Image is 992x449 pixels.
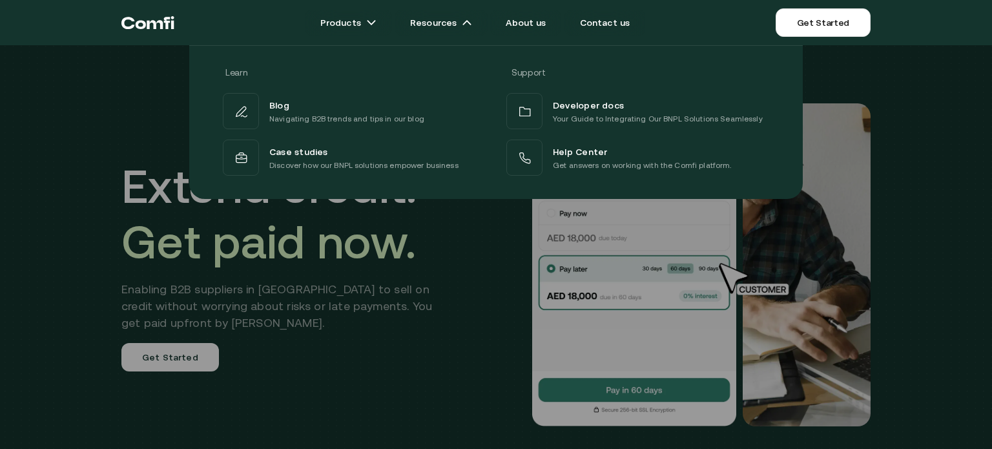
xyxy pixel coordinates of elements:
a: Resourcesarrow icons [395,10,488,36]
p: Discover how our BNPL solutions empower business [269,159,459,172]
span: Learn [225,67,247,78]
p: Navigating B2B trends and tips in our blog [269,112,424,125]
span: Case studies [269,143,328,159]
span: Blog [269,97,289,112]
span: Help Center [553,143,607,159]
p: Your Guide to Integrating Our BNPL Solutions Seamlessly [553,112,763,125]
a: Contact us [564,10,646,36]
a: Get Started [776,8,871,37]
img: arrow icons [462,17,472,28]
span: Support [512,67,546,78]
a: BlogNavigating B2B trends and tips in our blog [220,90,488,132]
a: About us [490,10,561,36]
a: Return to the top of the Comfi home page [121,3,174,42]
span: Developer docs [553,97,624,112]
a: Help CenterGet answers on working with the Comfi platform. [504,137,772,178]
a: Developer docsYour Guide to Integrating Our BNPL Solutions Seamlessly [504,90,772,132]
img: arrow icons [366,17,377,28]
a: Productsarrow icons [305,10,392,36]
a: Case studiesDiscover how our BNPL solutions empower business [220,137,488,178]
p: Get answers on working with the Comfi platform. [553,159,732,172]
